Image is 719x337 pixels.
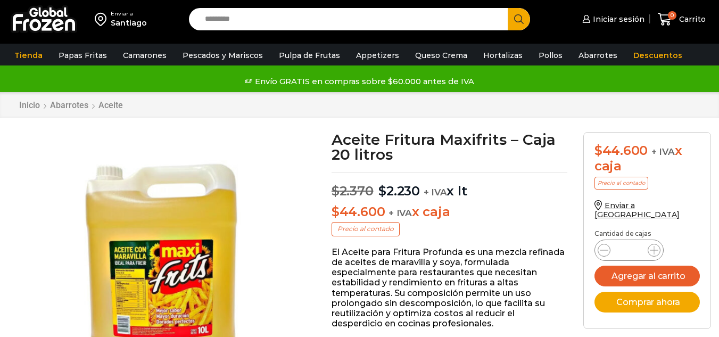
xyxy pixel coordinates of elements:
[332,204,385,219] bdi: 44.600
[590,14,644,24] span: Iniciar sesión
[410,45,473,65] a: Queso Crema
[111,18,147,28] div: Santiago
[619,243,639,258] input: Product quantity
[49,100,89,110] a: Abarrotes
[19,100,40,110] a: Inicio
[332,172,567,199] p: x lt
[508,8,530,30] button: Search button
[332,204,340,219] span: $
[332,204,567,220] p: x caja
[274,45,345,65] a: Pulpa de Frutas
[594,143,648,158] bdi: 44.600
[594,201,680,219] a: Enviar a [GEOGRAPHIC_DATA]
[594,292,700,313] button: Comprar ahora
[594,266,700,286] button: Agregar al carrito
[19,100,123,110] nav: Breadcrumb
[378,183,386,199] span: $
[533,45,568,65] a: Pollos
[651,146,675,157] span: + IVA
[594,230,700,237] p: Cantidad de cajas
[9,45,48,65] a: Tienda
[351,45,404,65] a: Appetizers
[573,45,623,65] a: Abarrotes
[628,45,688,65] a: Descuentos
[580,9,644,30] a: Iniciar sesión
[95,10,111,28] img: address-field-icon.svg
[332,247,567,329] p: El Aceite para Fritura Profunda es una mezcla refinada de aceites de maravilla y soya, formulada ...
[111,10,147,18] div: Enviar a
[98,100,123,110] a: Aceite
[378,183,420,199] bdi: 2.230
[118,45,172,65] a: Camarones
[332,183,374,199] bdi: 2.370
[332,183,340,199] span: $
[676,14,706,24] span: Carrito
[424,187,447,198] span: + IVA
[594,143,700,174] div: x caja
[594,143,602,158] span: $
[655,7,708,32] a: 0 Carrito
[332,222,400,236] p: Precio al contado
[332,132,567,162] h1: Aceite Fritura Maxifrits – Caja 20 litros
[668,11,676,20] span: 0
[177,45,268,65] a: Pescados y Mariscos
[53,45,112,65] a: Papas Fritas
[389,208,412,218] span: + IVA
[594,177,648,190] p: Precio al contado
[478,45,528,65] a: Hortalizas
